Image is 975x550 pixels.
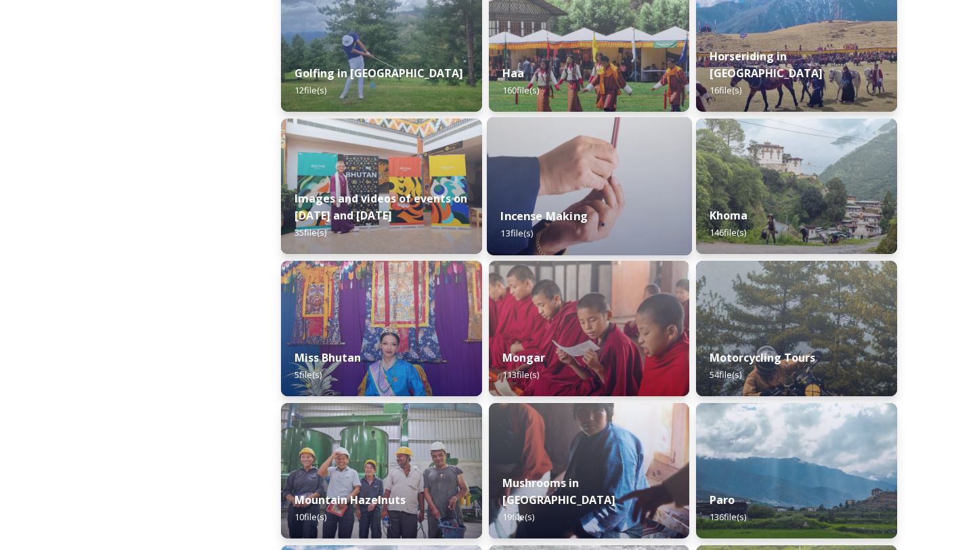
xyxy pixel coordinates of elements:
[502,511,534,523] span: 19 file(s)
[710,492,735,507] strong: Paro
[295,66,463,81] strong: Golfing in [GEOGRAPHIC_DATA]
[500,209,588,224] strong: Incense Making
[710,226,746,238] span: 146 file(s)
[295,492,406,507] strong: Mountain Hazelnuts
[295,368,322,381] span: 5 file(s)
[502,368,539,381] span: 113 file(s)
[281,119,482,254] img: A%2520guest%2520with%2520new%2520signage%2520at%2520the%2520airport.jpeg
[502,350,545,365] strong: Mongar
[696,119,897,254] img: Khoma%2520130723%2520by%2520Amp%2520Sripimanwat-7.jpg
[295,511,326,523] span: 10 file(s)
[696,261,897,396] img: By%2520Leewang%2520Tobgay%252C%2520President%252C%2520The%2520Badgers%2520Motorcycle%2520Club%252...
[696,403,897,538] img: Paro%2520050723%2520by%2520Amp%2520Sripimanwat-20.jpg
[710,84,741,96] span: 16 file(s)
[487,117,692,255] img: _SCH5631.jpg
[502,84,539,96] span: 160 file(s)
[502,66,524,81] strong: Haa
[295,84,326,96] span: 12 file(s)
[710,350,815,365] strong: Motorcycling Tours
[295,191,467,223] strong: Images and videos of events on [DATE] and [DATE]
[500,227,533,239] span: 13 file(s)
[295,226,326,238] span: 35 file(s)
[489,261,690,396] img: Mongar%2520and%2520Dametshi%2520110723%2520by%2520Amp%2520Sripimanwat-9.jpg
[281,261,482,396] img: Miss%2520Bhutan%2520Tashi%2520Choden%25205.jpg
[710,511,746,523] span: 136 file(s)
[710,368,741,381] span: 54 file(s)
[710,49,823,81] strong: Horseriding in [GEOGRAPHIC_DATA]
[502,475,615,507] strong: Mushrooms in [GEOGRAPHIC_DATA]
[295,350,361,365] strong: Miss Bhutan
[489,403,690,538] img: _SCH7798.jpg
[281,403,482,538] img: WattBryan-20170720-0740-P50.jpg
[710,208,747,223] strong: Khoma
